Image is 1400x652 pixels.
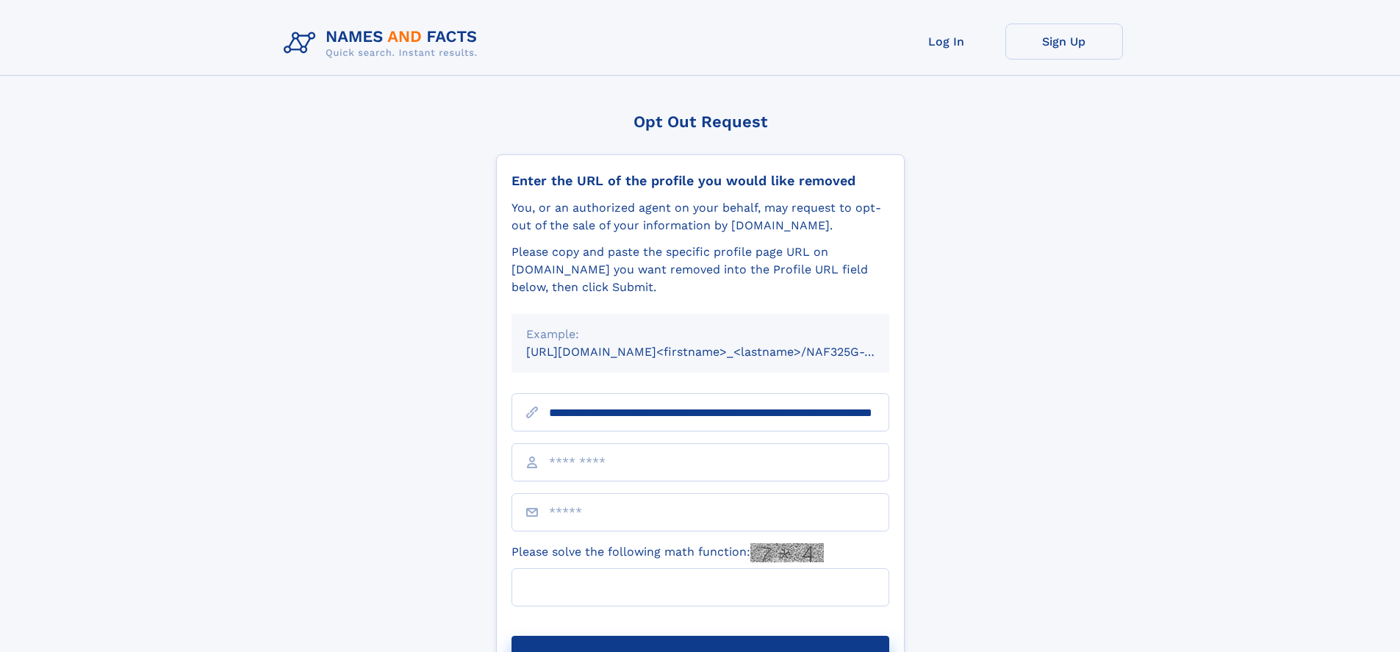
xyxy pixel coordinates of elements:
[526,345,917,359] small: [URL][DOMAIN_NAME]<firstname>_<lastname>/NAF325G-xxxxxxxx
[511,199,889,234] div: You, or an authorized agent on your behalf, may request to opt-out of the sale of your informatio...
[278,24,489,63] img: Logo Names and Facts
[496,112,905,131] div: Opt Out Request
[888,24,1005,60] a: Log In
[526,326,875,343] div: Example:
[1005,24,1123,60] a: Sign Up
[511,243,889,296] div: Please copy and paste the specific profile page URL on [DOMAIN_NAME] you want removed into the Pr...
[511,173,889,189] div: Enter the URL of the profile you would like removed
[511,543,824,562] label: Please solve the following math function:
